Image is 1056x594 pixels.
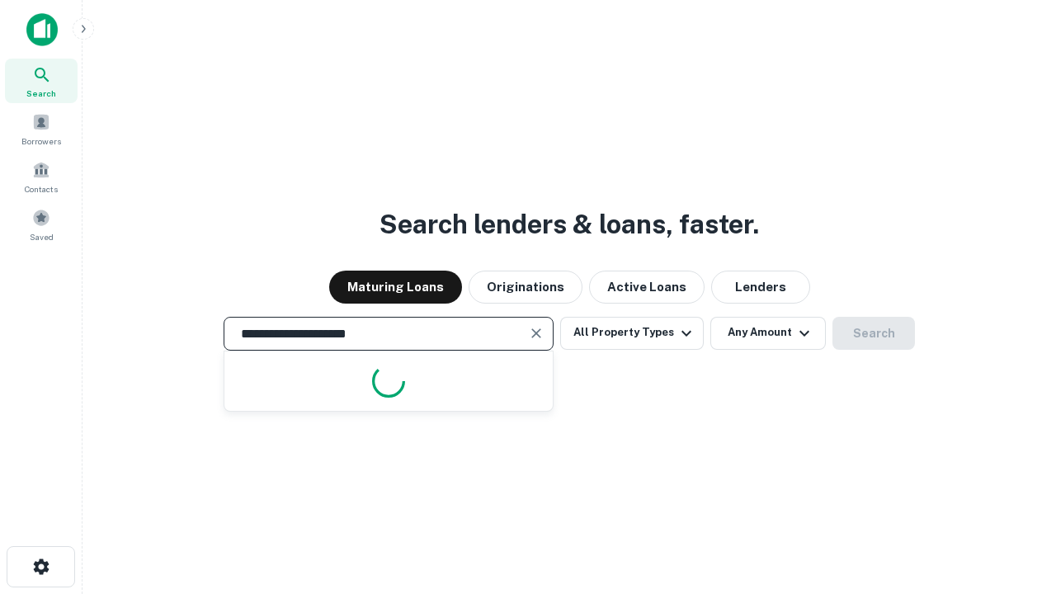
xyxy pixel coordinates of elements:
[525,322,548,345] button: Clear
[5,154,78,199] a: Contacts
[5,106,78,151] a: Borrowers
[711,271,810,304] button: Lenders
[710,317,826,350] button: Any Amount
[469,271,582,304] button: Originations
[379,205,759,244] h3: Search lenders & loans, faster.
[973,462,1056,541] iframe: Chat Widget
[21,134,61,148] span: Borrowers
[5,59,78,103] a: Search
[560,317,704,350] button: All Property Types
[25,182,58,196] span: Contacts
[589,271,705,304] button: Active Loans
[26,13,58,46] img: capitalize-icon.png
[30,230,54,243] span: Saved
[329,271,462,304] button: Maturing Loans
[26,87,56,100] span: Search
[5,202,78,247] a: Saved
